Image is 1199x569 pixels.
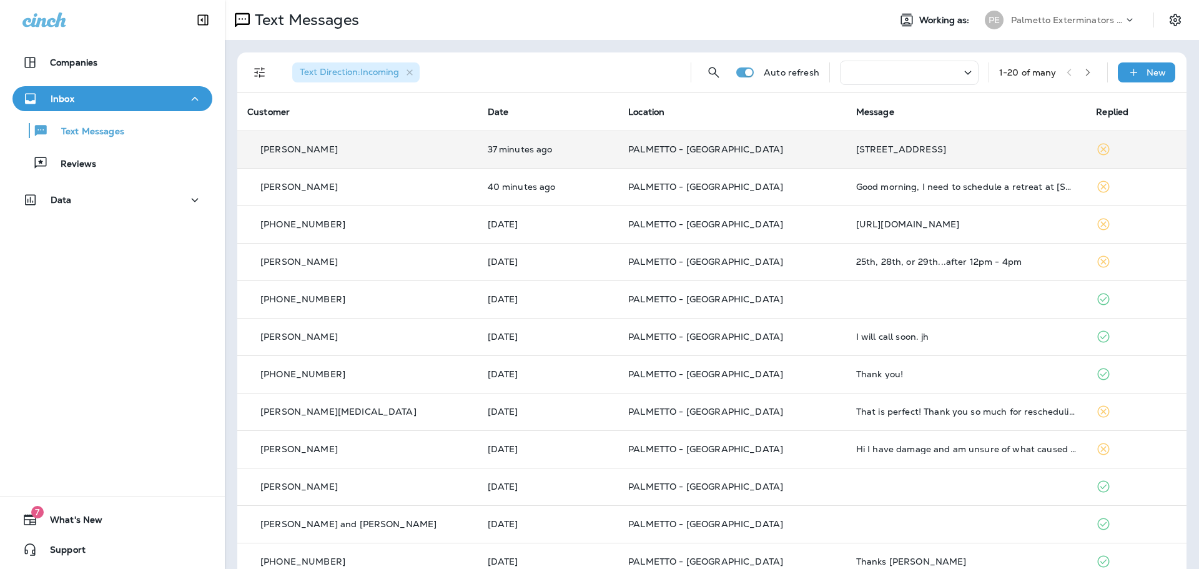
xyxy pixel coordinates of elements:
p: [PERSON_NAME] [260,482,338,492]
span: Message [856,106,894,117]
p: Aug 22, 2025 12:21 PM [488,219,609,229]
p: [PERSON_NAME] [260,332,338,342]
button: Search Messages [701,60,726,85]
span: PALMETTO - [GEOGRAPHIC_DATA] [628,518,783,530]
p: Aug 20, 2025 01:07 PM [488,444,609,454]
span: Date [488,106,509,117]
span: PALMETTO - [GEOGRAPHIC_DATA] [628,369,783,380]
p: Companies [50,57,97,67]
div: Hi I have damage and am unsure of what caused it. Can you take a look please [856,444,1077,454]
p: Aug 25, 2025 09:09 AM [488,182,609,192]
p: Palmetto Exterminators LLC [1011,15,1123,25]
span: PALMETTO - [GEOGRAPHIC_DATA] [628,331,783,342]
span: PALMETTO - [GEOGRAPHIC_DATA] [628,406,783,417]
div: Thank you! [856,369,1077,379]
p: [PERSON_NAME] [260,182,338,192]
p: Aug 19, 2025 03:26 PM [488,519,609,529]
div: 2849 Rivertowne pkwy 29466 [856,144,1077,154]
p: [PERSON_NAME] [260,444,338,454]
p: Aug 20, 2025 03:57 PM [488,369,609,379]
div: I will call soon. jh [856,332,1077,342]
span: PALMETTO - [GEOGRAPHIC_DATA] [628,181,783,192]
button: Companies [12,50,212,75]
p: [PERSON_NAME] [260,144,338,154]
p: New [1147,67,1166,77]
p: [PERSON_NAME] and [PERSON_NAME] [260,519,437,529]
p: [PHONE_NUMBER] [260,557,345,567]
div: Text Direction:Incoming [292,62,420,82]
span: PALMETTO - [GEOGRAPHIC_DATA] [628,256,783,267]
div: That is perfect! Thank you so much for rescheduling! [856,407,1077,417]
p: Aug 20, 2025 08:47 AM [488,482,609,492]
p: Aug 21, 2025 03:02 PM [488,257,609,267]
p: Aug 20, 2025 02:37 PM [488,407,609,417]
div: 25th, 28th, or 29th...after 12pm - 4pm [856,257,1077,267]
p: Data [51,195,72,205]
p: Inbox [51,94,74,104]
button: Inbox [12,86,212,111]
p: Text Messages [250,11,359,29]
button: 7What's New [12,507,212,532]
button: Text Messages [12,117,212,144]
p: Auto refresh [764,67,819,77]
span: Customer [247,106,290,117]
span: What's New [37,515,102,530]
div: 1 - 20 of many [999,67,1057,77]
div: https://customer.entomobrands.com/login [856,219,1077,229]
p: Reviews [48,159,96,171]
button: Settings [1164,9,1187,31]
button: Reviews [12,150,212,176]
button: Collapse Sidebar [185,7,220,32]
span: PALMETTO - [GEOGRAPHIC_DATA] [628,443,783,455]
button: Filters [247,60,272,85]
p: [PERSON_NAME] [260,257,338,267]
p: [PHONE_NUMBER] [260,219,345,229]
p: Aug 20, 2025 08:32 PM [488,332,609,342]
span: Text Direction : Incoming [300,66,399,77]
span: PALMETTO - [GEOGRAPHIC_DATA] [628,219,783,230]
p: Text Messages [49,126,124,138]
span: PALMETTO - [GEOGRAPHIC_DATA] [628,144,783,155]
span: Location [628,106,664,117]
div: Thanks Peter Rosenthal [856,557,1077,567]
span: Support [37,545,86,560]
p: [PHONE_NUMBER] [260,294,345,304]
p: [PHONE_NUMBER] [260,369,345,379]
p: Aug 19, 2025 03:22 PM [488,557,609,567]
button: Support [12,537,212,562]
span: PALMETTO - [GEOGRAPHIC_DATA] [628,556,783,567]
span: PALMETTO - [GEOGRAPHIC_DATA] [628,481,783,492]
span: 7 [31,506,44,518]
p: Aug 21, 2025 12:02 PM [488,294,609,304]
p: [PERSON_NAME][MEDICAL_DATA] [260,407,417,417]
span: Replied [1096,106,1128,117]
span: PALMETTO - [GEOGRAPHIC_DATA] [628,294,783,305]
div: PE [985,11,1004,29]
button: Data [12,187,212,212]
div: Good morning, I need to schedule a retreat at 133 Mary Ellen drive for the beetles [856,182,1077,192]
p: Aug 25, 2025 09:12 AM [488,144,609,154]
span: Working as: [919,15,972,26]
